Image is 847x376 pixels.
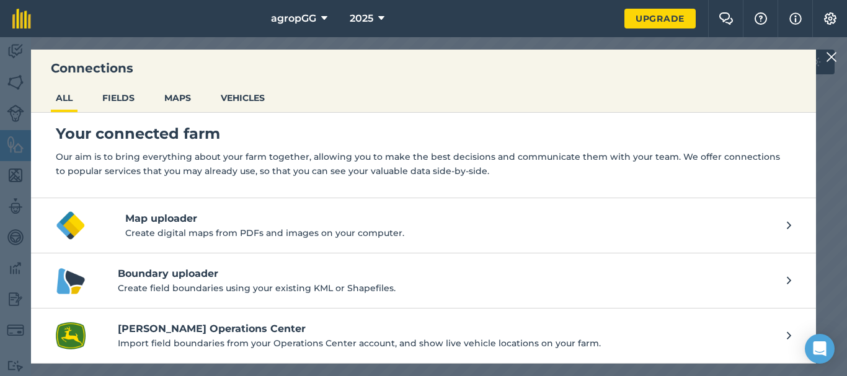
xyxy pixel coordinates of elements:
[118,266,774,281] h4: Boundary uploader
[31,308,816,364] a: John Deere Operations Center logo[PERSON_NAME] Operations CenterImport field boundaries from your...
[12,9,31,28] img: fieldmargin Logo
[624,9,696,28] a: Upgrade
[125,226,787,240] p: Create digital maps from PDFs and images on your computer.
[118,321,774,336] h4: [PERSON_NAME] Operations Center
[216,86,270,110] button: VEHICLES
[118,336,774,350] p: Import field boundaries from your Operations Center account, and show live vehicle locations on y...
[31,198,816,253] button: Map uploader logoMap uploaderCreate digital maps from PDFs and images on your computer.
[753,12,768,25] img: A question mark icon
[31,253,816,308] a: Boundary uploader logoBoundary uploaderCreate field boundaries using your existing KML or Shapefi...
[125,211,787,226] h4: Map uploader
[56,150,791,178] p: Our aim is to bring everything about your farm together, allowing you to make the best decisions ...
[56,266,86,295] img: Boundary uploader logo
[350,11,373,26] span: 2025
[51,86,78,110] button: ALL
[56,321,86,351] img: John Deere Operations Center logo
[789,11,802,26] img: svg+xml;base64,PHN2ZyB4bWxucz0iaHR0cDovL3d3dy53My5vcmcvMjAwMC9zdmciIHdpZHRoPSIxNyIgaGVpZ2h0PSIxNy...
[805,334,835,364] div: Open Intercom Messenger
[97,86,140,110] button: FIELDS
[823,12,838,25] img: A cog icon
[826,50,837,64] img: svg+xml;base64,PHN2ZyB4bWxucz0iaHR0cDovL3d3dy53My5vcmcvMjAwMC9zdmciIHdpZHRoPSIyMiIgaGVpZ2h0PSIzMC...
[31,59,816,77] h3: Connections
[159,86,196,110] button: MAPS
[56,211,86,240] img: Map uploader logo
[719,12,734,25] img: Two speech bubbles overlapping with the left bubble in the forefront
[118,281,774,295] p: Create field boundaries using your existing KML or Shapefiles.
[56,124,791,144] h4: Your connected farm
[271,11,316,26] span: agropGG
